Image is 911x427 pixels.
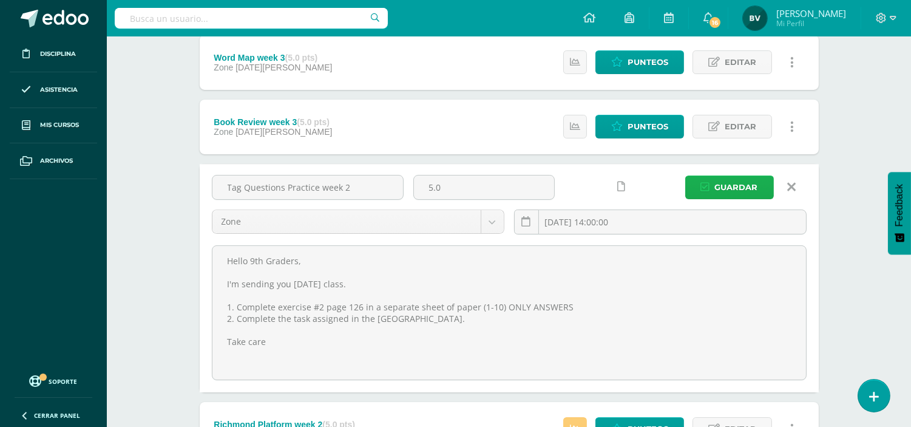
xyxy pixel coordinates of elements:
[235,63,332,72] span: [DATE][PERSON_NAME]
[115,8,388,29] input: Busca un usuario...
[214,53,332,63] div: Word Map week 3
[725,51,756,73] span: Editar
[595,115,684,138] a: Punteos
[15,372,92,389] a: Soporte
[628,51,668,73] span: Punteos
[222,210,472,233] span: Zone
[725,115,756,138] span: Editar
[285,53,318,63] strong: (5.0 pts)
[40,49,76,59] span: Disciplina
[212,210,504,233] a: Zone
[212,176,403,199] input: Título
[40,120,79,130] span: Mis cursos
[49,377,78,386] span: Soporte
[10,108,97,144] a: Mis cursos
[715,176,758,199] span: Guardar
[40,156,73,166] span: Archivos
[214,63,233,72] span: Zone
[34,411,80,420] span: Cerrar panel
[212,246,806,380] textarea: Hello 9th Graders, I'm sending you [DATE] class. 1. Complete exercise #2 page 126 in a separate s...
[776,18,846,29] span: Mi Perfil
[595,50,684,74] a: Punteos
[515,210,806,234] input: Fecha de entrega
[888,172,911,254] button: Feedback - Mostrar encuesta
[40,85,78,95] span: Asistencia
[297,117,330,127] strong: (5.0 pts)
[414,176,554,199] input: Puntos máximos
[235,127,332,137] span: [DATE][PERSON_NAME]
[685,176,774,199] button: Guardar
[776,7,846,19] span: [PERSON_NAME]
[214,117,332,127] div: Book Review week 3
[894,184,905,227] span: Feedback
[628,115,668,138] span: Punteos
[214,127,233,137] span: Zone
[10,72,97,108] a: Asistencia
[10,143,97,179] a: Archivos
[708,16,722,29] span: 16
[743,6,767,30] img: fbf07539d2209bdb7d77cb73bbc859fa.png
[10,36,97,72] a: Disciplina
